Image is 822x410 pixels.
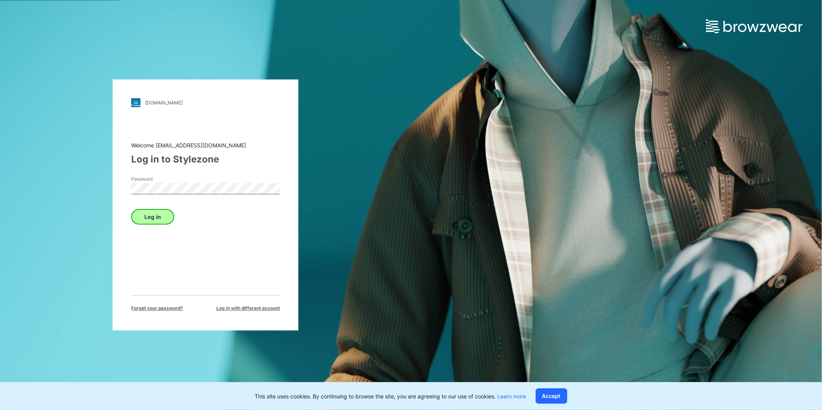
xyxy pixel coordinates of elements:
div: [DOMAIN_NAME] [145,100,183,106]
button: Accept [536,388,567,404]
img: browzwear-logo.e42bd6dac1945053ebaf764b6aa21510.svg [706,19,803,33]
button: Log in [131,209,174,225]
p: This site uses cookies. By continuing to browse the site, you are agreeing to our use of cookies. [255,392,526,400]
a: Learn more [498,393,526,400]
img: stylezone-logo.562084cfcfab977791bfbf7441f1a819.svg [131,98,140,108]
div: Log in to Stylezone [131,153,280,167]
div: Welcome [EMAIL_ADDRESS][DOMAIN_NAME] [131,142,280,150]
a: [DOMAIN_NAME] [131,98,280,108]
span: Log in with different account [216,305,280,312]
label: Password [131,176,185,183]
span: Forget your password? [131,305,183,312]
